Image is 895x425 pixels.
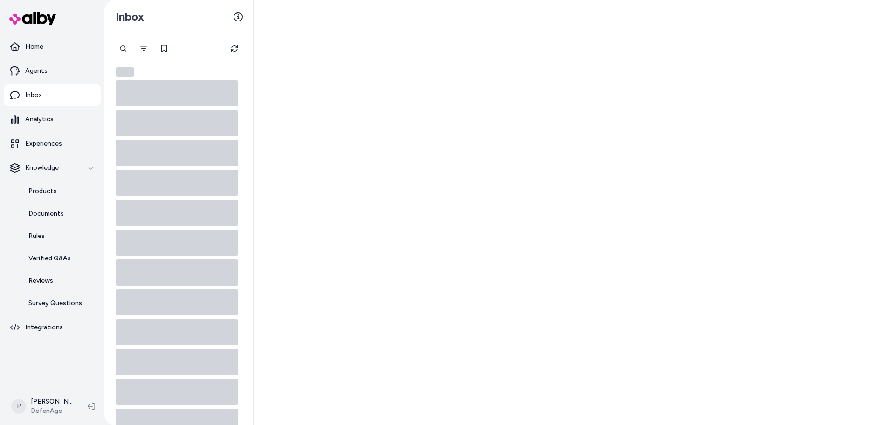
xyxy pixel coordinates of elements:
p: Agents [25,66,48,76]
span: DefenAge [31,406,73,416]
span: P [11,399,26,414]
p: Integrations [25,323,63,332]
p: Products [28,187,57,196]
a: Reviews [19,270,101,292]
button: Knowledge [4,157,101,179]
a: Home [4,35,101,58]
p: Home [25,42,43,51]
p: Experiences [25,139,62,148]
p: Survey Questions [28,299,82,308]
p: Rules [28,231,45,241]
button: Refresh [225,39,244,58]
img: alby Logo [9,12,56,25]
a: Survey Questions [19,292,101,314]
button: P[PERSON_NAME]DefenAge [6,391,80,421]
a: Experiences [4,132,101,155]
a: Analytics [4,108,101,131]
button: Filter [134,39,153,58]
a: Integrations [4,316,101,339]
a: Verified Q&As [19,247,101,270]
a: Inbox [4,84,101,106]
p: Knowledge [25,163,59,173]
p: Inbox [25,91,42,100]
a: Rules [19,225,101,247]
p: Verified Q&As [28,254,71,263]
p: Reviews [28,276,53,286]
p: [PERSON_NAME] [31,397,73,406]
p: Analytics [25,115,54,124]
a: Documents [19,202,101,225]
a: Agents [4,60,101,82]
h2: Inbox [116,10,144,24]
a: Products [19,180,101,202]
p: Documents [28,209,64,218]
